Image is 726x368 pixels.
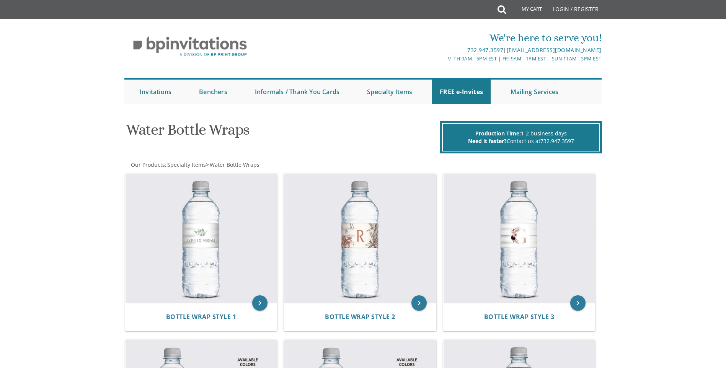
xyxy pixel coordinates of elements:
[209,161,259,168] a: Water Bottle Wraps
[284,174,436,303] img: Bottle Wrap Style 2
[507,46,602,54] a: [EMAIL_ADDRESS][DOMAIN_NAME]
[484,313,555,321] span: Bottle Wrap Style 3
[247,80,347,104] a: Informals / Thank You Cards
[191,80,235,104] a: Benchers
[411,295,427,311] a: keyboard_arrow_right
[284,30,602,46] div: We're here to serve you!
[126,174,277,303] img: Bottle Wrap Style 1
[444,174,595,303] img: Bottle Wrap Style 3
[124,31,256,62] img: BP Invitation Loft
[166,161,206,168] a: Specialty Items
[206,161,259,168] span: >
[325,313,395,321] a: Bottle Wrap Style 2
[252,295,268,311] a: keyboard_arrow_right
[210,161,259,168] span: Water Bottle Wraps
[432,80,491,104] a: FREE e-Invites
[124,161,363,169] div: :
[442,123,600,151] div: 1-2 business days Contact us at
[132,80,179,104] a: Invitations
[570,295,586,311] a: keyboard_arrow_right
[166,313,237,321] span: Bottle Wrap Style 1
[166,313,237,321] a: Bottle Wrap Style 1
[475,130,521,137] span: Production Time:
[284,55,602,63] div: M-Th 9am - 5pm EST | Fri 9am - 1pm EST | Sun 11am - 3pm EST
[468,137,507,145] span: Need it faster?
[126,121,438,144] h1: Water Bottle Wraps
[284,46,602,55] div: |
[359,80,420,104] a: Specialty Items
[130,161,165,168] a: Our Products
[503,80,566,104] a: Mailing Services
[467,46,503,54] a: 732.947.3597
[540,137,574,145] a: 732.947.3597
[505,1,547,20] a: My Cart
[325,313,395,321] span: Bottle Wrap Style 2
[484,313,555,321] a: Bottle Wrap Style 3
